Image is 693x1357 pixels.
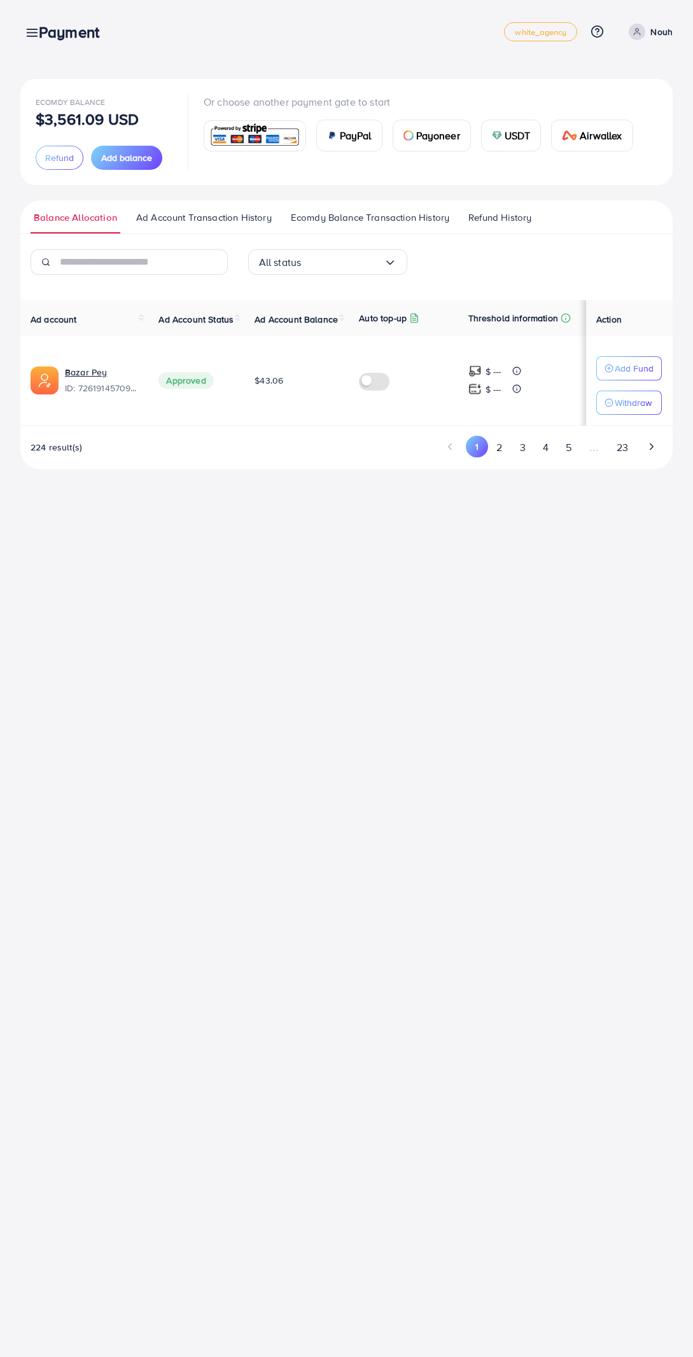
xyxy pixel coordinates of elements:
img: top-up amount [468,382,482,396]
span: Add balance [101,151,152,164]
a: Bazar Pey [65,366,138,379]
p: $ --- [486,364,501,379]
span: Action [596,313,622,326]
span: Balance Allocation [34,211,117,225]
span: Airwallex [580,128,622,143]
button: Go to page 5 [557,436,580,459]
button: Go to page 3 [511,436,534,459]
p: Or choose another payment gate to start [204,94,643,109]
img: card [208,122,302,150]
button: Go to page 2 [488,436,511,459]
input: Search for option [301,253,383,272]
img: top-up amount [468,365,482,378]
span: PayPal [340,128,372,143]
span: All status [259,253,302,272]
p: Add Fund [615,361,654,376]
span: Ad Account Transaction History [136,211,272,225]
p: Threshold information [468,310,558,326]
iframe: Chat [639,1300,683,1347]
img: card [492,130,502,141]
span: Ecomdy Balance [36,97,105,108]
ul: Pagination [440,436,662,459]
button: Add Fund [596,356,662,380]
span: Ecomdy Balance Transaction History [291,211,449,225]
span: 224 result(s) [31,441,82,454]
button: Go to next page [640,436,662,457]
span: Payoneer [416,128,460,143]
span: Ad Account Balance [255,313,338,326]
span: Refund History [468,211,531,225]
button: Add balance [91,146,162,170]
p: Withdraw [615,395,652,410]
img: card [327,130,337,141]
a: cardUSDT [481,120,542,151]
a: cardPayoneer [393,120,471,151]
span: ID: 7261914570963337217 [65,382,138,394]
span: Refund [45,151,74,164]
img: ic-ads-acc.e4c84228.svg [31,366,59,394]
button: Go to page 1 [466,436,488,457]
img: card [562,130,577,141]
p: Auto top-up [359,310,407,326]
button: Go to page 4 [534,436,557,459]
button: Go to page 23 [608,436,636,459]
div: Search for option [248,249,407,275]
span: Ad Account Status [158,313,234,326]
span: Ad account [31,313,77,326]
span: Approved [158,372,213,389]
p: $ --- [486,382,501,397]
a: card [204,120,306,151]
h3: Payment [39,23,109,41]
button: Refund [36,146,83,170]
p: $3,561.09 USD [36,111,139,127]
a: cardPayPal [316,120,382,151]
span: USDT [505,128,531,143]
a: cardAirwallex [551,120,633,151]
img: card [403,130,414,141]
div: <span class='underline'>Bazar Pey</span></br>7261914570963337217 [65,366,138,395]
button: Withdraw [596,391,662,415]
span: $43.06 [255,374,283,387]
